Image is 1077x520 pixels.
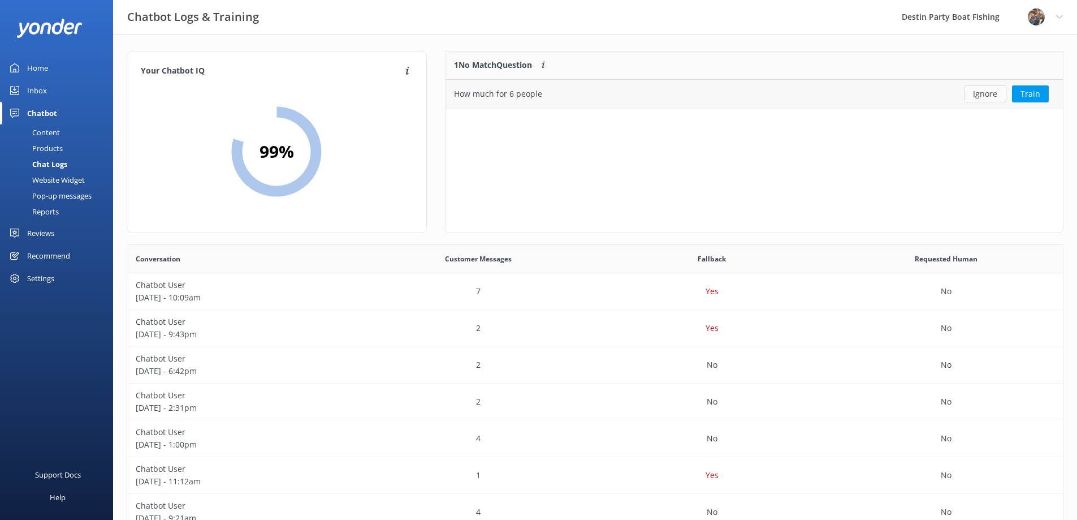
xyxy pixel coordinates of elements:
[706,322,719,334] p: Yes
[7,124,113,140] a: Content
[127,273,1063,310] div: row
[136,463,353,475] p: Chatbot User
[706,469,719,482] p: Yes
[127,457,1063,494] div: row
[7,204,59,220] div: Reports
[27,244,70,267] div: Recommend
[707,396,717,408] p: No
[35,463,81,486] div: Support Docs
[136,439,353,451] p: [DATE] - 1:00pm
[476,359,481,371] p: 2
[136,253,180,264] span: Conversation
[941,506,951,518] p: No
[476,506,481,518] p: 4
[445,253,512,264] span: Customer Messages
[7,156,113,172] a: Chat Logs
[454,59,532,71] p: 1 No Match Question
[127,420,1063,457] div: row
[136,365,353,377] p: [DATE] - 6:42pm
[476,396,481,408] p: 2
[698,253,726,264] span: Fallback
[7,188,113,204] a: Pop-up messages
[454,88,542,100] div: How much for 6 people
[127,347,1063,384] div: row
[7,172,85,188] div: Website Widget
[476,285,481,298] p: 7
[27,222,54,244] div: Reviews
[136,279,353,291] p: Chatbot User
[915,253,977,264] span: Requested Human
[127,310,1063,347] div: row
[445,80,1063,108] div: grid
[27,267,54,290] div: Settings
[941,396,951,408] p: No
[136,389,353,402] p: Chatbot User
[476,322,481,334] p: 2
[7,124,60,140] div: Content
[7,140,113,156] a: Products
[136,402,353,414] p: [DATE] - 2:31pm
[141,65,402,78] h4: Your Chatbot IQ
[1028,8,1045,25] img: 250-1666038197.jpg
[445,80,1063,108] div: row
[964,85,1006,102] button: Ignore
[7,140,63,156] div: Products
[7,188,92,204] div: Pop-up messages
[127,384,1063,420] div: row
[27,79,47,102] div: Inbox
[707,432,717,445] p: No
[27,57,48,79] div: Home
[1012,85,1049,102] button: Train
[127,8,259,26] h3: Chatbot Logs & Training
[136,353,353,365] p: Chatbot User
[50,486,66,509] div: Help
[27,102,57,124] div: Chatbot
[17,19,82,37] img: yonder-white-logo.png
[136,328,353,341] p: [DATE] - 9:43pm
[259,138,294,165] h2: 99 %
[476,469,481,482] p: 1
[941,432,951,445] p: No
[136,291,353,304] p: [DATE] - 10:09am
[7,204,113,220] a: Reports
[136,426,353,439] p: Chatbot User
[706,285,719,298] p: Yes
[707,506,717,518] p: No
[941,322,951,334] p: No
[941,469,951,482] p: No
[476,432,481,445] p: 4
[136,500,353,512] p: Chatbot User
[136,316,353,328] p: Chatbot User
[941,359,951,371] p: No
[136,475,353,488] p: [DATE] - 11:12am
[7,172,113,188] a: Website Widget
[7,156,67,172] div: Chat Logs
[941,285,951,298] p: No
[707,359,717,371] p: No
